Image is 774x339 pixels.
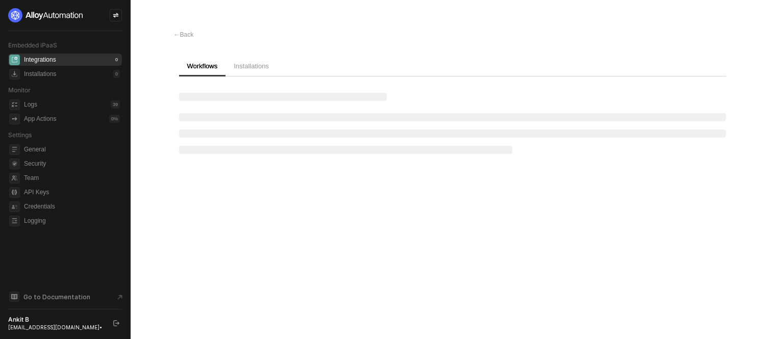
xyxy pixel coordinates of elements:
span: general [9,144,20,155]
div: Integrations [24,56,56,64]
img: logo [8,8,84,22]
div: 39 [111,100,120,109]
span: document-arrow [115,292,125,302]
span: Installations [234,62,269,70]
div: App Actions [24,115,56,123]
span: Settings [8,131,32,139]
span: team [9,173,20,184]
span: installations [9,69,20,80]
span: Security [24,158,120,170]
span: Monitor [8,86,31,94]
span: security [9,159,20,169]
span: icon-logs [9,99,20,110]
div: Back [174,31,194,39]
span: Workflows [187,62,218,70]
a: logo [8,8,122,22]
span: General [24,143,120,155]
span: Credentials [24,200,120,213]
span: Embedded iPaaS [8,41,57,49]
div: [EMAIL_ADDRESS][DOMAIN_NAME] • [8,324,104,331]
div: Ankit B [8,316,104,324]
span: API Keys [24,186,120,198]
span: logout [113,320,119,326]
span: Team [24,172,120,184]
span: credentials [9,201,20,212]
span: logging [9,216,20,226]
span: icon-app-actions [9,114,20,124]
span: Go to Documentation [23,293,90,301]
div: 0 % [109,115,120,123]
div: 0 [113,56,120,64]
div: Logs [24,100,37,109]
span: Logging [24,215,120,227]
a: Knowledge Base [8,291,122,303]
span: api-key [9,187,20,198]
span: documentation [9,292,19,302]
span: ← [174,31,180,38]
div: Installations [24,70,56,79]
div: 0 [113,70,120,78]
span: icon-swap [113,12,119,18]
span: integrations [9,55,20,65]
